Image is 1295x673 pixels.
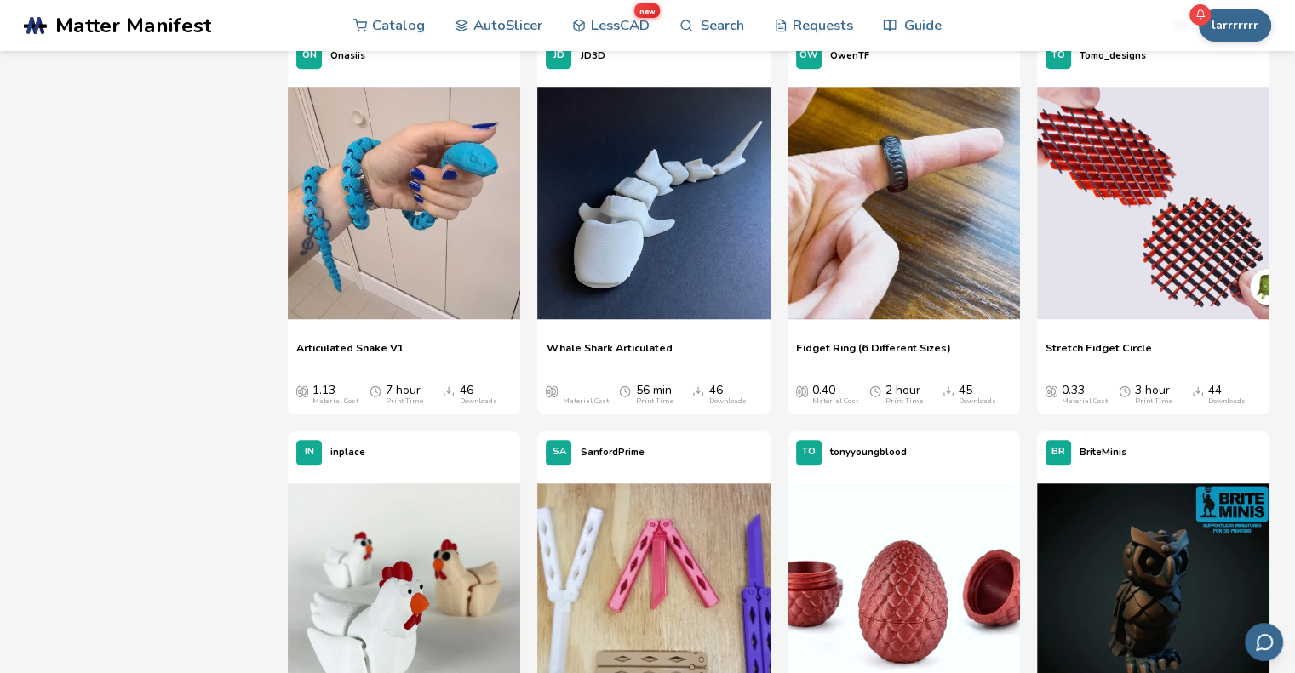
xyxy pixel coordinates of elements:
[885,397,923,406] div: Print Time
[1080,443,1126,461] p: BriteMinis
[1046,341,1152,367] a: Stretch Fidget Circle
[302,50,317,61] span: ON
[796,341,951,367] a: Fidget Ring (6 Different Sizes)
[1135,397,1172,406] div: Print Time
[552,447,565,458] span: SA
[296,341,404,367] a: Articulated Snake V1
[830,47,869,65] p: OwenTF
[459,384,496,406] div: 46
[546,341,672,367] a: Whale Shark Articulated
[562,397,608,406] div: Material Cost
[812,384,858,406] div: 0.40
[370,384,381,397] span: Average Print Time
[1051,447,1065,458] span: BR
[1208,397,1246,406] div: Downloads
[1119,384,1131,397] span: Average Print Time
[634,3,659,18] span: new
[619,384,631,397] span: Average Print Time
[943,384,954,397] span: Downloads
[796,384,808,397] span: Average Cost
[1062,384,1108,406] div: 0.33
[708,384,746,406] div: 46
[580,47,605,65] p: JD3D
[546,384,558,397] span: Average Cost
[580,443,644,461] p: SanfordPrime
[1208,384,1246,406] div: 44
[459,397,496,406] div: Downloads
[959,384,996,406] div: 45
[692,384,704,397] span: Downloads
[312,397,358,406] div: Material Cost
[1080,47,1146,65] p: Tomo_designs
[55,14,211,37] span: Matter Manifest
[1051,50,1065,61] span: TO
[1199,9,1271,42] button: larrrrrrr
[885,384,923,406] div: 2 hour
[386,397,423,406] div: Print Time
[330,443,365,461] p: inplace
[802,447,816,458] span: TO
[562,384,574,397] span: —
[1135,384,1172,406] div: 3 hour
[1192,384,1204,397] span: Downloads
[330,47,365,65] p: Onasiis
[386,384,423,406] div: 7 hour
[799,50,817,61] span: OW
[812,397,858,406] div: Material Cost
[959,397,996,406] div: Downloads
[635,384,673,406] div: 56 min
[553,50,564,61] span: JD
[1046,384,1057,397] span: Average Cost
[1245,623,1283,661] button: Send feedback via email
[312,384,358,406] div: 1.13
[708,397,746,406] div: Downloads
[869,384,881,397] span: Average Print Time
[1062,397,1108,406] div: Material Cost
[635,397,673,406] div: Print Time
[830,443,907,461] p: tonyyoungblood
[305,447,314,458] span: IN
[443,384,455,397] span: Downloads
[296,384,308,397] span: Average Cost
